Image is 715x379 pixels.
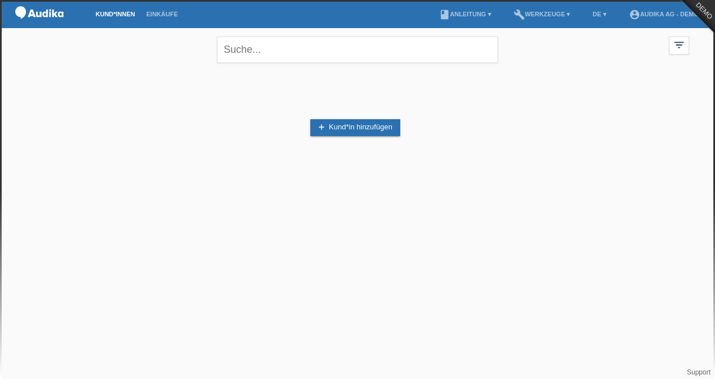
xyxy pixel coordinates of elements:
a: Kund*innen [90,11,141,17]
i: account_circle [629,9,640,20]
i: add [317,123,326,132]
a: bookAnleitung ▾ [433,11,497,17]
a: Einkäufe [141,11,183,17]
a: POS — MF Group [11,22,67,30]
a: DE ▾ [587,11,612,17]
a: Support [687,368,711,376]
i: book [439,9,450,20]
i: filter_list [673,39,685,51]
a: buildWerkzeuge ▾ [508,11,576,17]
a: addKund*in hinzufügen [310,119,400,136]
a: account_circleAudika AG - Demo ▾ [623,11,709,17]
i: build [514,9,525,20]
input: Suche... [217,37,498,63]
